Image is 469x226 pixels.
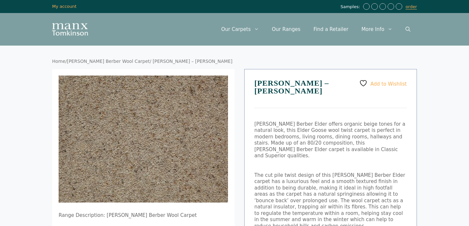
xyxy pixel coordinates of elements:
a: My account [52,4,77,9]
img: Manx Tomkinson [52,23,88,35]
a: [PERSON_NAME] Berber Wool Carpet [67,59,149,64]
nav: Breadcrumb [52,59,417,64]
a: Our Carpets [215,20,265,39]
a: Find a Retailer [307,20,355,39]
span: [PERSON_NAME] Berber Elder offers organic beige tones for a natural look, this Elder Goose wool t... [254,121,405,159]
p: Range Description: [PERSON_NAME] Berber Wool Carpet [59,212,228,219]
a: order [405,4,417,9]
a: More Info [355,20,399,39]
a: Home [52,59,65,64]
span: Add to Wishlist [370,81,407,87]
a: Add to Wishlist [359,79,407,87]
h1: [PERSON_NAME] – [PERSON_NAME] [254,79,407,108]
img: Tomkinson Berber - Elder [59,76,228,203]
span: Samples: [340,4,362,10]
a: Open Search Bar [399,20,417,39]
a: Our Ranges [265,20,307,39]
nav: Primary [215,20,417,39]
